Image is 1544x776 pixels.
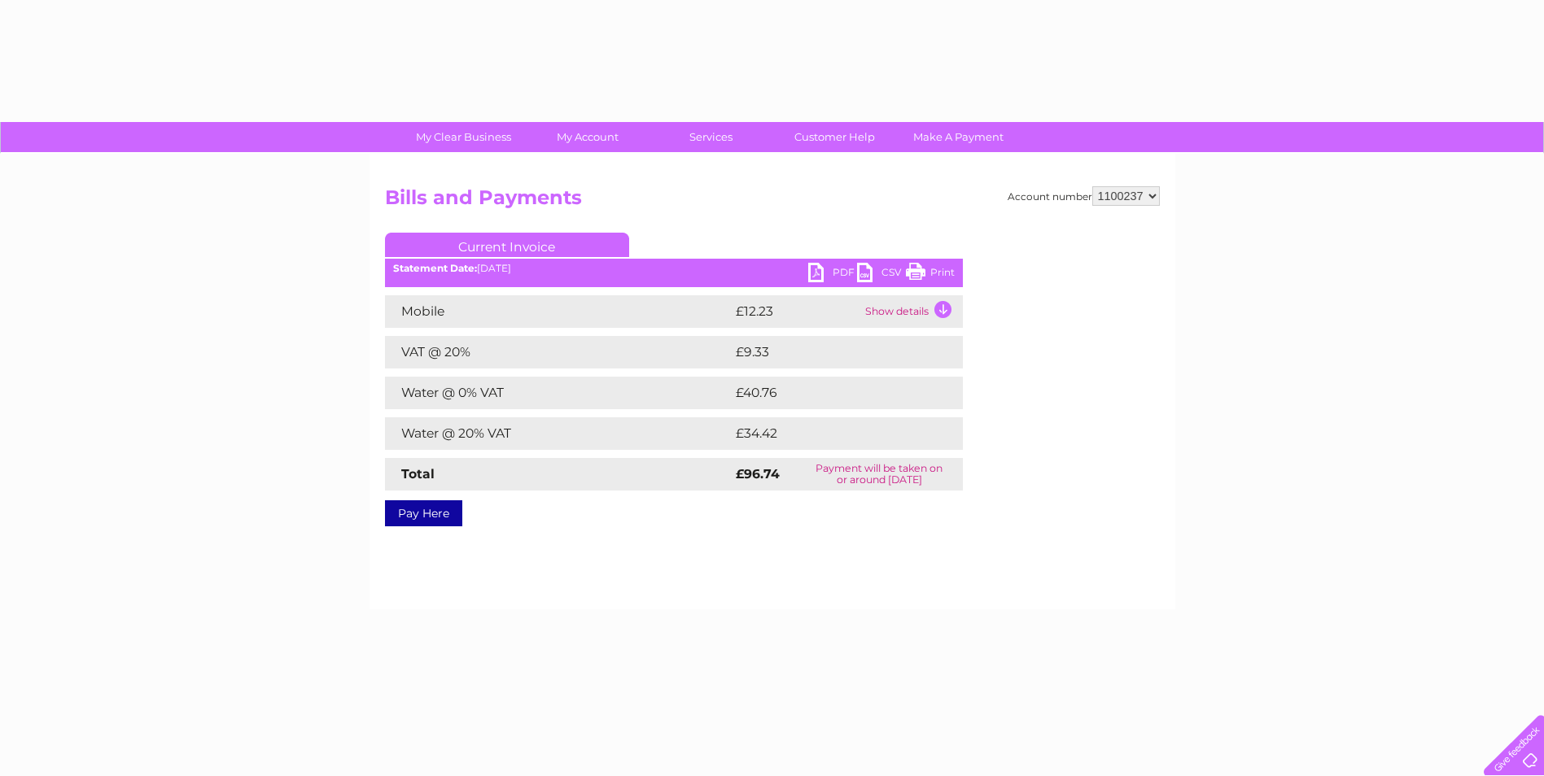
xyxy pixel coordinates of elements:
[644,122,778,152] a: Services
[736,466,780,482] strong: £96.74
[796,458,963,490] td: Payment will be taken on or around [DATE]
[393,262,477,274] b: Statement Date:
[808,263,857,286] a: PDF
[385,186,1160,217] h2: Bills and Payments
[732,295,861,328] td: £12.23
[732,336,925,368] td: £9.33
[385,417,732,450] td: Water @ 20% VAT
[768,122,902,152] a: Customer Help
[385,377,732,409] td: Water @ 0% VAT
[396,122,531,152] a: My Clear Business
[385,295,732,328] td: Mobile
[520,122,654,152] a: My Account
[857,263,906,286] a: CSV
[906,263,955,286] a: Print
[385,500,462,526] a: Pay Here
[385,233,629,257] a: Current Invoice
[732,417,930,450] td: £34.42
[385,336,732,368] td: VAT @ 20%
[385,263,963,274] div: [DATE]
[1008,186,1160,206] div: Account number
[401,466,435,482] strong: Total
[891,122,1026,152] a: Make A Payment
[861,295,963,328] td: Show details
[732,377,930,409] td: £40.76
